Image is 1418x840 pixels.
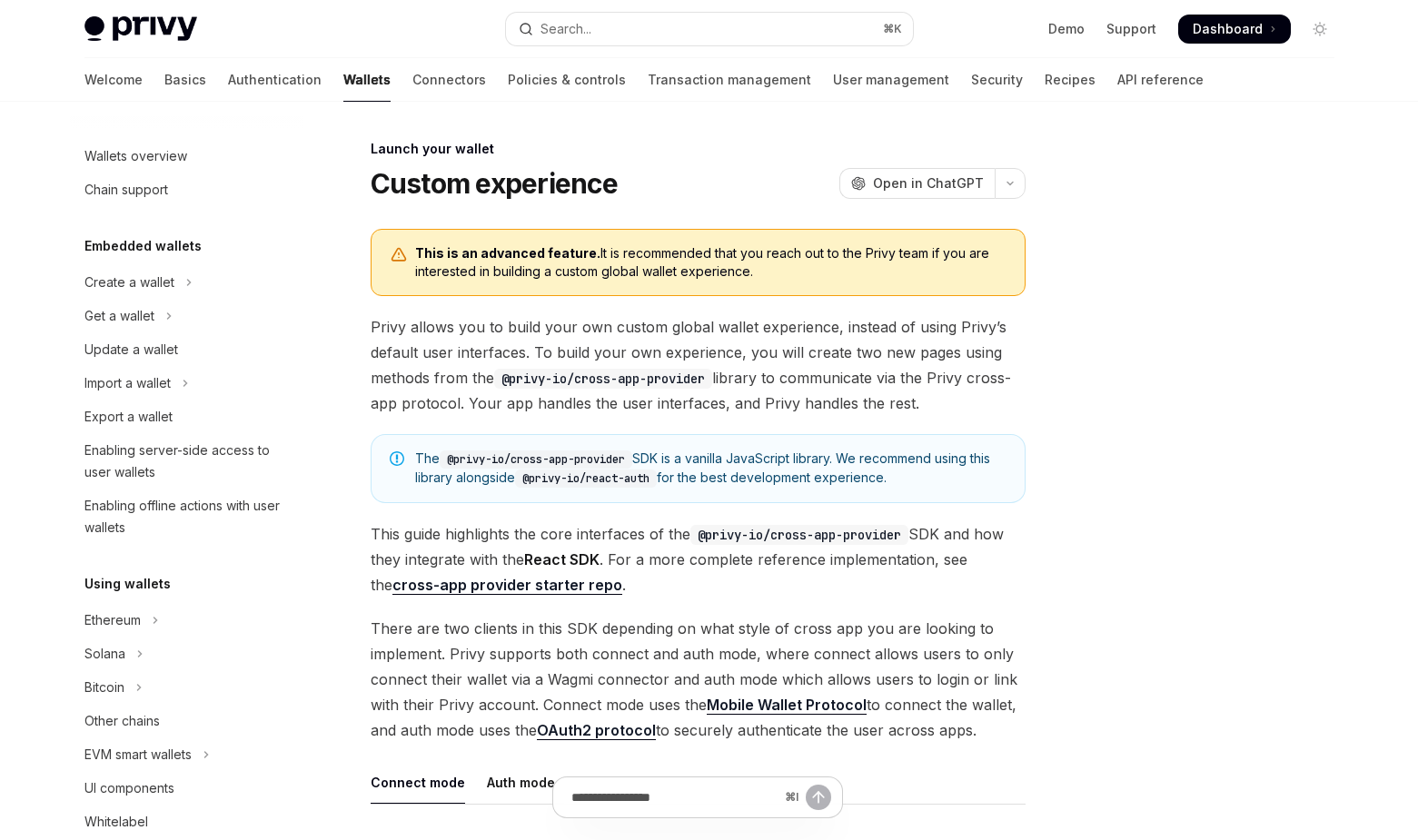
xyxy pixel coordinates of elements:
code: @privy-io/cross-app-provider [494,369,712,389]
span: Dashboard [1193,20,1263,38]
a: API reference [1117,58,1204,102]
a: OAuth2 protocol [537,721,656,740]
a: Export a wallet [70,400,302,433]
button: Toggle EVM smart wallets section [70,738,302,771]
button: Toggle Solana section [70,637,302,670]
input: Ask a question... [571,777,778,817]
a: Mobile Wallet Protocol [707,696,867,715]
a: Policies & controls [508,58,626,102]
a: Transaction management [648,58,811,102]
div: Solana [84,643,125,665]
span: ⌘ K [883,22,902,36]
div: Bitcoin [84,677,124,698]
a: Demo [1048,20,1085,38]
svg: Warning [390,246,408,264]
button: Send message [806,785,831,810]
span: Privy allows you to build your own custom global wallet experience, instead of using Privy’s defa... [371,314,1026,416]
div: Whitelabel [84,811,148,833]
a: Wallets overview [70,140,302,173]
img: light logo [84,16,197,42]
code: @privy-io/cross-app-provider [690,525,908,545]
a: Connectors [412,58,486,102]
button: Toggle Import a wallet section [70,367,302,400]
code: @privy-io/cross-app-provider [440,450,632,469]
span: There are two clients in this SDK depending on what style of cross app you are looking to impleme... [371,616,1026,743]
svg: Note [390,451,404,466]
a: Update a wallet [70,333,302,366]
a: User management [833,58,949,102]
button: Toggle Create a wallet section [70,266,302,299]
div: Create a wallet [84,272,174,293]
div: Import a wallet [84,372,171,394]
span: This guide highlights the core interfaces of the SDK and how they integrate with the . For a more... [371,521,1026,598]
strong: cross-app provider starter repo [392,576,622,594]
b: This is an advanced feature. [415,245,600,261]
div: Auth mode [487,761,555,804]
button: Open search [506,13,913,45]
div: Ethereum [84,609,141,631]
span: The SDK is a vanilla JavaScript library. We recommend using this library alongside for the best d... [415,450,1006,488]
a: Enabling server-side access to user wallets [70,434,302,489]
span: Open in ChatGPT [873,174,984,193]
a: cross-app provider starter repo [392,576,622,595]
div: Wallets overview [84,145,187,167]
div: Connect mode [371,761,465,804]
h1: Custom experience [371,167,618,200]
a: Authentication [228,58,322,102]
div: Search... [540,18,591,40]
h5: Embedded wallets [84,235,202,257]
div: Export a wallet [84,406,173,428]
a: Dashboard [1178,15,1291,44]
div: Other chains [84,710,160,732]
a: Enabling offline actions with user wallets [70,489,302,544]
span: It is recommended that you reach out to the Privy team if you are interested in building a custom... [415,244,1006,281]
a: Security [971,58,1023,102]
a: UI components [70,772,302,805]
a: Recipes [1045,58,1096,102]
button: Open in ChatGPT [839,168,995,199]
div: Enabling offline actions with user wallets [84,495,292,539]
h5: Using wallets [84,573,171,595]
div: UI components [84,777,174,799]
button: Toggle dark mode [1305,15,1334,44]
a: Chain support [70,173,302,206]
a: Wallets [343,58,391,102]
a: Support [1106,20,1156,38]
div: Get a wallet [84,305,154,327]
button: Toggle Get a wallet section [70,300,302,332]
div: Chain support [84,179,168,201]
a: Whitelabel [70,805,302,838]
div: EVM smart wallets [84,744,192,766]
button: Toggle Ethereum section [70,604,302,637]
strong: React SDK [524,550,600,568]
button: Toggle Bitcoin section [70,671,302,704]
div: Launch your wallet [371,140,1026,158]
div: Enabling server-side access to user wallets [84,440,292,483]
a: Basics [164,58,206,102]
div: Update a wallet [84,339,178,361]
a: Other chains [70,705,302,737]
code: @privy-io/react-auth [515,469,657,488]
a: Welcome [84,58,143,102]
